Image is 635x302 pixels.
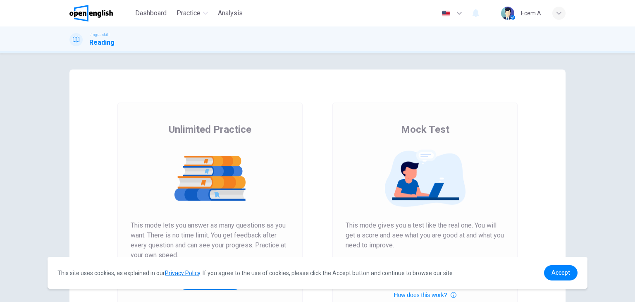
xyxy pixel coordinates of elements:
[401,123,449,136] span: Mock Test
[89,38,115,48] h1: Reading
[346,221,504,250] span: This mode gives you a test like the real one. You will get a score and see what you are good at a...
[165,270,200,276] a: Privacy Policy
[218,8,243,18] span: Analysis
[131,221,289,260] span: This mode lets you answer as many questions as you want. There is no time limit. You get feedback...
[169,123,251,136] span: Unlimited Practice
[177,8,201,18] span: Practice
[215,6,246,21] button: Analysis
[441,10,451,17] img: en
[173,6,211,21] button: Practice
[521,8,542,18] div: Ecem A.
[57,270,454,276] span: This site uses cookies, as explained in our . If you agree to the use of cookies, please click th...
[394,290,456,300] button: How does this work?
[551,269,570,276] span: Accept
[135,8,167,18] span: Dashboard
[544,265,578,280] a: dismiss cookie message
[69,5,132,22] a: OpenEnglish logo
[501,7,514,20] img: Profile picture
[48,257,587,289] div: cookieconsent
[89,32,110,38] span: Linguaskill
[132,6,170,21] button: Dashboard
[69,5,113,22] img: OpenEnglish logo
